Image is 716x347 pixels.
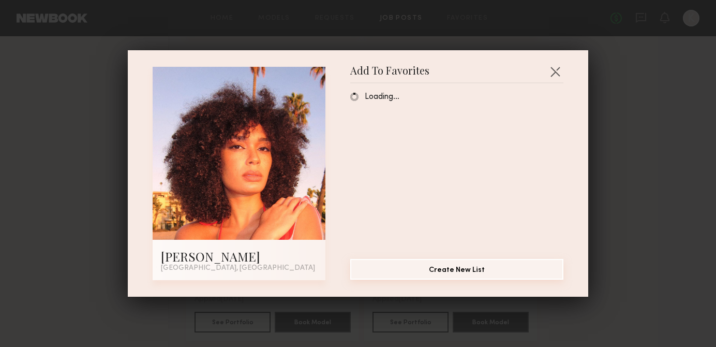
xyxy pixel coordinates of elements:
button: Close [547,63,563,80]
button: Create New List [350,259,563,280]
div: [GEOGRAPHIC_DATA], [GEOGRAPHIC_DATA] [161,265,317,272]
span: Add To Favorites [350,67,429,82]
div: [PERSON_NAME] [161,248,317,265]
span: Loading… [365,93,399,102]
